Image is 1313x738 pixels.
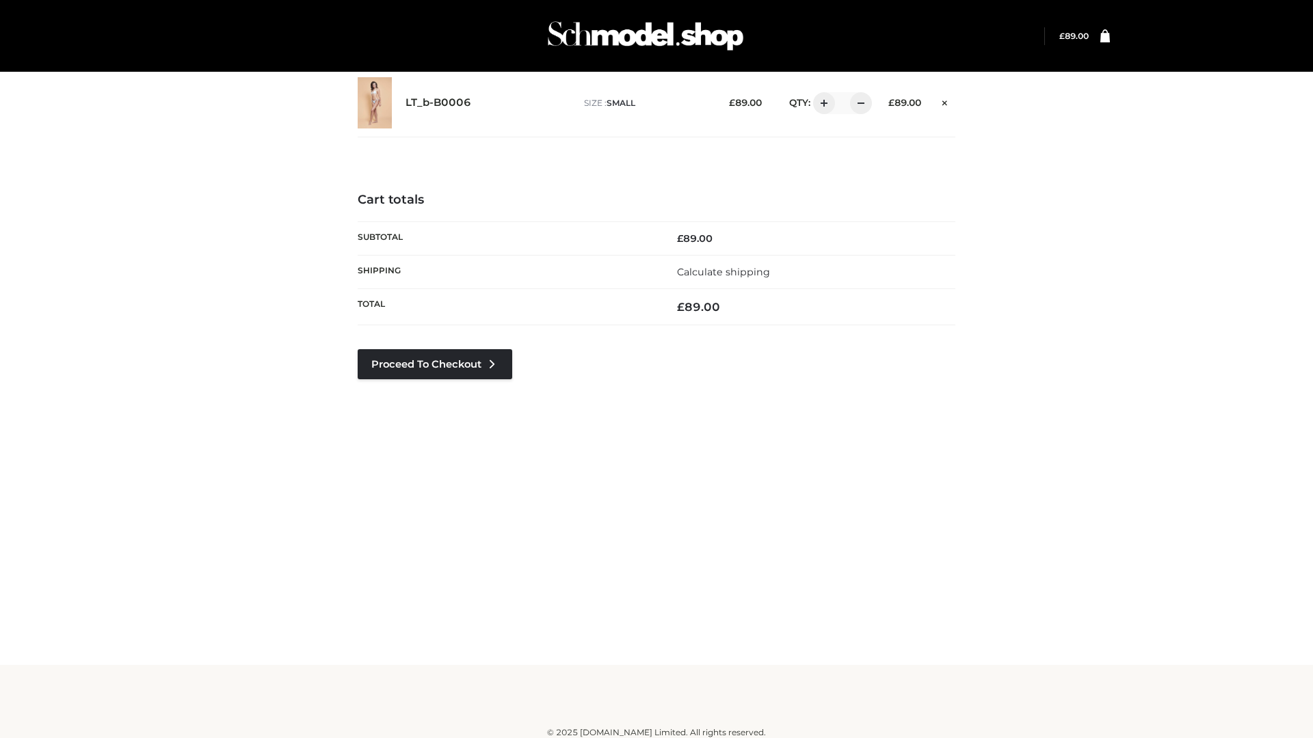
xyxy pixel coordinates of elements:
span: £ [677,300,685,314]
span: £ [1059,31,1065,41]
a: LT_b-B0006 [406,96,471,109]
a: Proceed to Checkout [358,349,512,379]
img: Schmodel Admin 964 [543,9,748,63]
th: Shipping [358,255,656,288]
p: size : [584,97,708,109]
div: QTY: [775,92,867,114]
bdi: 89.00 [677,300,720,314]
h4: Cart totals [358,193,955,208]
span: £ [888,97,894,108]
bdi: 89.00 [888,97,921,108]
th: Total [358,289,656,325]
span: £ [677,232,683,245]
span: SMALL [607,98,635,108]
th: Subtotal [358,221,656,255]
img: LT_b-B0006 - SMALL [358,77,392,128]
bdi: 89.00 [1059,31,1089,41]
span: £ [729,97,735,108]
a: Remove this item [935,92,955,110]
a: Calculate shipping [677,266,770,278]
a: £89.00 [1059,31,1089,41]
bdi: 89.00 [677,232,713,245]
bdi: 89.00 [729,97,762,108]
